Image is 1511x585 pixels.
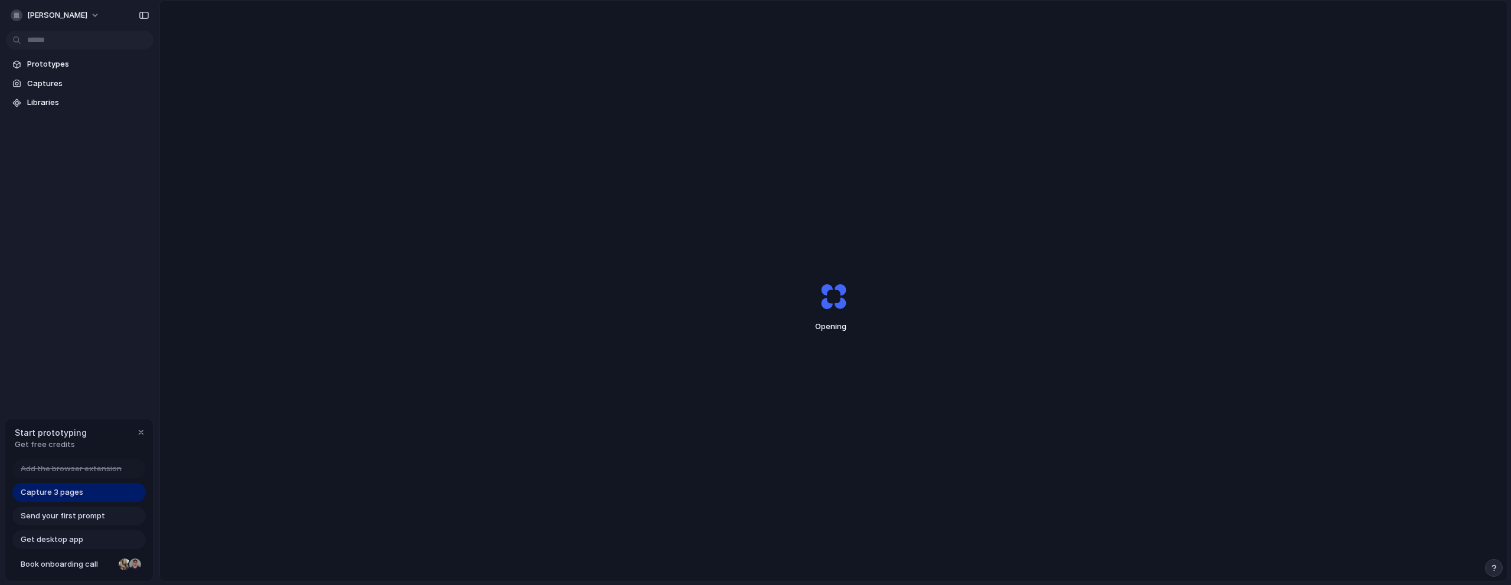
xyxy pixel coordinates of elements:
[15,426,87,439] span: Start prototyping
[21,534,83,545] span: Get desktop app
[21,558,114,570] span: Book onboarding call
[12,530,146,549] a: Get desktop app
[128,557,142,571] div: Christian Iacullo
[6,55,153,73] a: Prototypes
[6,6,106,25] button: [PERSON_NAME]
[6,75,153,93] a: Captures
[21,463,122,475] span: Add the browser extension
[27,97,149,109] span: Libraries
[15,439,87,451] span: Get free credits
[117,557,132,571] div: Nicole Kubica
[27,78,149,90] span: Captures
[6,94,153,111] a: Libraries
[27,58,149,70] span: Prototypes
[12,555,146,574] a: Book onboarding call
[21,487,83,498] span: Capture 3 pages
[21,510,105,522] span: Send your first prompt
[793,321,874,333] span: Opening
[27,9,87,21] span: [PERSON_NAME]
